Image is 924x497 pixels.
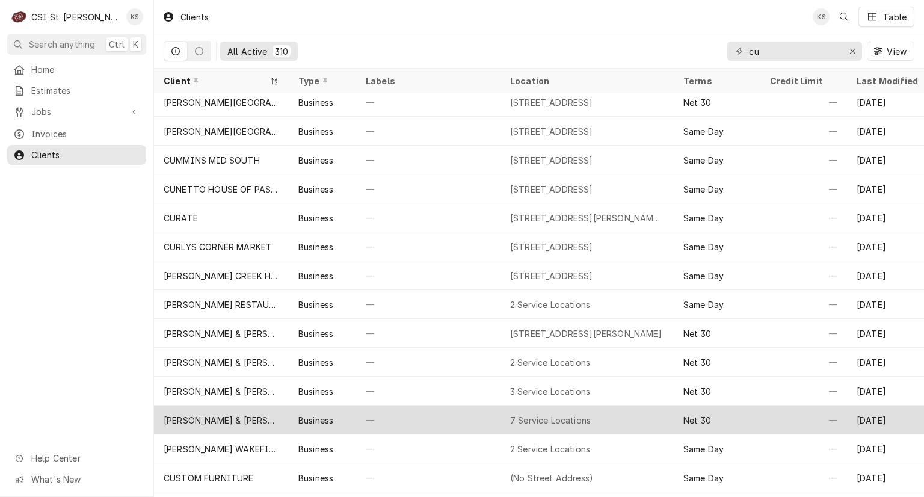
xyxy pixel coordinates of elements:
[275,45,288,58] div: 310
[366,75,491,87] div: Labels
[683,385,711,398] div: Net 30
[164,125,279,138] div: [PERSON_NAME][GEOGRAPHIC_DATA][PERSON_NAME] 2
[31,63,140,76] span: Home
[683,356,711,369] div: Net 30
[7,60,146,79] a: Home
[683,270,724,282] div: Same Day
[356,319,500,348] div: —
[164,75,267,87] div: Client
[683,125,724,138] div: Same Day
[298,212,333,224] div: Business
[510,356,590,369] div: 2 Service Locations
[109,38,125,51] span: Ctrl
[760,319,847,348] div: —
[164,298,279,311] div: [PERSON_NAME] RESTAURANT SUPPLY
[760,348,847,377] div: —
[356,203,500,232] div: —
[510,154,593,167] div: [STREET_ADDRESS]
[356,117,500,146] div: —
[510,125,593,138] div: [STREET_ADDRESS]
[356,146,500,174] div: —
[883,11,907,23] div: Table
[760,146,847,174] div: —
[356,348,500,377] div: —
[510,270,593,282] div: [STREET_ADDRESS]
[164,385,279,398] div: [PERSON_NAME] & [PERSON_NAME] 4
[7,81,146,100] a: Estimates
[356,88,500,117] div: —
[7,469,146,489] a: Go to What's New
[356,261,500,290] div: —
[683,414,711,427] div: Net 30
[164,443,279,455] div: [PERSON_NAME] WAKEFILED
[813,8,830,25] div: KS
[133,38,138,51] span: K
[298,443,333,455] div: Business
[760,117,847,146] div: —
[29,38,95,51] span: Search anything
[298,327,333,340] div: Business
[683,443,724,455] div: Same Day
[298,241,333,253] div: Business
[510,298,590,311] div: 2 Service Locations
[7,145,146,165] a: Clients
[356,434,500,463] div: —
[683,327,711,340] div: Net 30
[683,75,748,87] div: Terms
[31,128,140,140] span: Invoices
[7,34,146,55] button: Search anythingCtrlK
[760,88,847,117] div: —
[298,356,333,369] div: Business
[749,42,839,61] input: Keyword search
[760,232,847,261] div: —
[510,212,664,224] div: [STREET_ADDRESS][PERSON_NAME][PERSON_NAME]
[298,298,333,311] div: Business
[356,406,500,434] div: —
[510,385,590,398] div: 3 Service Locations
[510,183,593,196] div: [STREET_ADDRESS]
[760,377,847,406] div: —
[298,472,333,484] div: Business
[7,124,146,144] a: Invoices
[843,42,862,61] button: Erase input
[760,174,847,203] div: —
[683,241,724,253] div: Same Day
[683,154,724,167] div: Same Day
[298,96,333,109] div: Business
[683,212,724,224] div: Same Day
[31,149,140,161] span: Clients
[760,434,847,463] div: —
[164,212,198,224] div: CURATE
[760,406,847,434] div: —
[227,45,268,58] div: All Active
[510,75,664,87] div: Location
[164,327,279,340] div: [PERSON_NAME] & [PERSON_NAME]
[298,183,333,196] div: Business
[867,42,914,61] button: View
[298,125,333,138] div: Business
[298,414,333,427] div: Business
[31,84,140,97] span: Estimates
[298,270,333,282] div: Business
[770,75,835,87] div: Credit Limit
[760,261,847,290] div: —
[31,11,120,23] div: CSI St. [PERSON_NAME]
[356,377,500,406] div: —
[884,45,909,58] span: View
[510,241,593,253] div: [STREET_ADDRESS]
[298,75,344,87] div: Type
[7,448,146,468] a: Go to Help Center
[164,241,272,253] div: CURLYS CORNER MARKET
[164,356,279,369] div: [PERSON_NAME] & [PERSON_NAME] 2
[760,463,847,492] div: —
[760,290,847,319] div: —
[31,105,122,118] span: Jobs
[164,183,279,196] div: CUNETTO HOUSE OF PASTA
[510,472,593,484] div: (No Street Address)
[356,232,500,261] div: —
[356,463,500,492] div: —
[356,290,500,319] div: —
[126,8,143,25] div: KS
[356,174,500,203] div: —
[298,385,333,398] div: Business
